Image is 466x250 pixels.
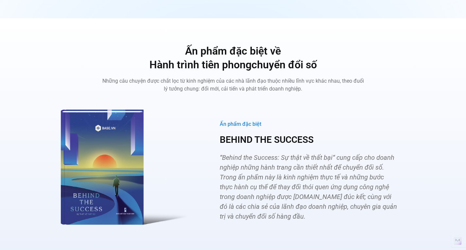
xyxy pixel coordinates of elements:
div: Ấn phẩm đặc biệt [220,121,397,128]
p: “Behind the Success: Sự thật về thất bại“ cung cấp cho doanh nghiệp những hành trang cần thiết nh... [220,153,397,221]
span: chuyển đổi số [251,58,317,71]
p: Những câu chuyện được chắt lọc từ kinh nghiệm của các nhà lãnh đạo thuộc nhiều lĩnh vực khác nhau... [102,77,364,93]
h2: Ấn phẩm đặc biệt về Hành trình tiên phong [102,44,364,72]
h3: BEHIND THE SUCCESS [220,134,397,146]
